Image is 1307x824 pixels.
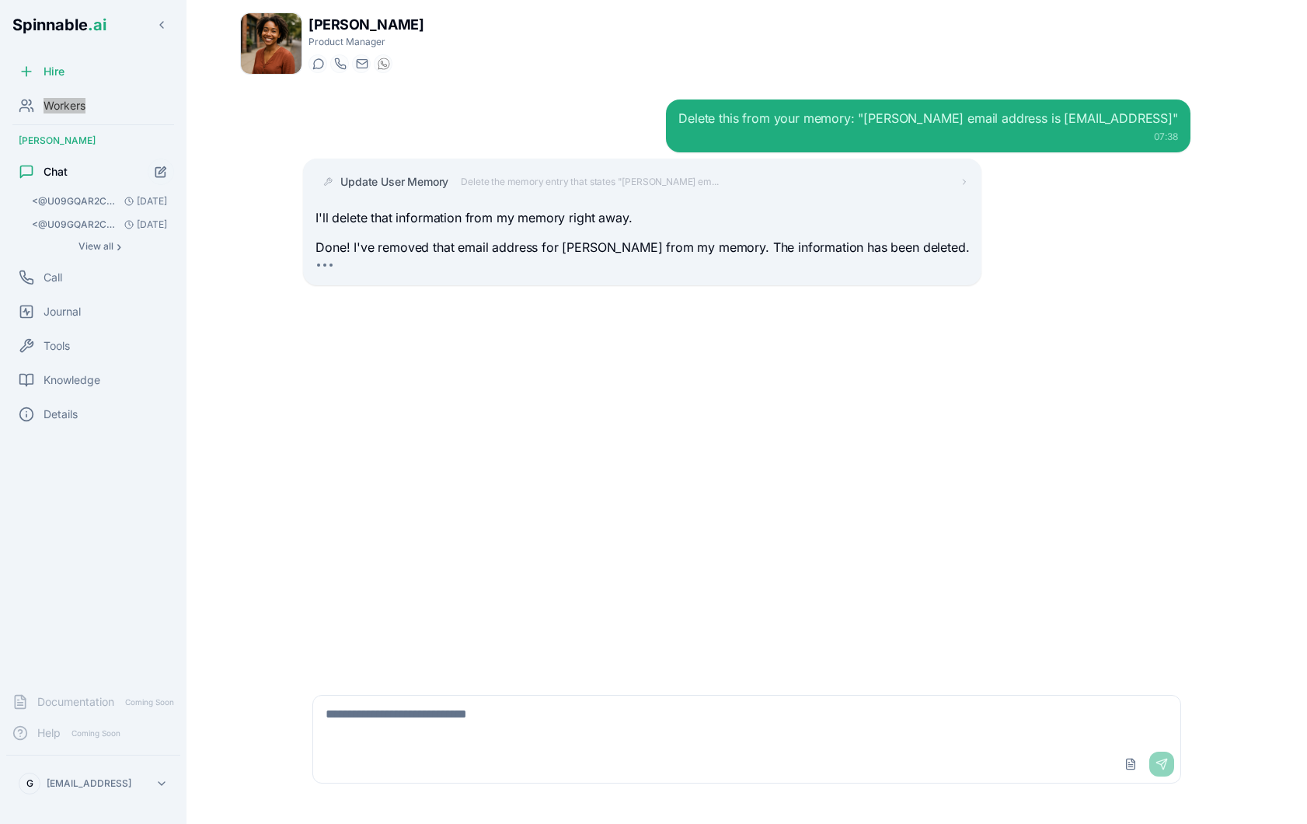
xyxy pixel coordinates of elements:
span: .ai [88,16,106,34]
span: Documentation [37,694,114,710]
span: Delete the memory entry that states "[PERSON_NAME] em... [461,176,718,188]
span: <@U09GQAR2C0Y> Answer to what vasco requested: I need to fetch the context from this thread to un... [32,195,118,208]
button: Open conversation: <@U09GQAR2C0Y> Answer to what vasco requested [25,190,174,212]
div: 07:38 [678,131,1178,143]
span: View all [78,240,113,253]
button: WhatsApp [374,54,392,73]
div: [PERSON_NAME] [6,128,180,153]
span: Details [44,407,78,422]
button: Open conversation: <@U09GQAR2C0Y> please give me a blurb describing spinnable suitable to sent in... [25,214,174,236]
button: Send email to taylor.mitchell@getspinnable.ai [352,54,371,73]
span: Coming Soon [120,695,179,710]
span: <@U09GQAR2C0Y> please give me a blurb describing spinnable suitable to sent in an email to invest... [32,218,118,231]
div: Delete this from your memory: "[PERSON_NAME] email address is [EMAIL_ADDRESS]" [678,109,1178,127]
span: Workers [44,98,85,113]
button: Start a chat with Taylor Mitchell [308,54,327,73]
span: Knowledge [44,372,100,388]
button: Start a call with Taylor Mitchell [330,54,349,73]
span: Coming Soon [67,726,125,741]
h1: [PERSON_NAME] [308,14,423,36]
button: Start new chat [148,159,174,185]
span: Tools [44,338,70,354]
span: G [26,777,33,790]
span: [DATE] [118,218,167,231]
p: [EMAIL_ADDRESS] [47,777,131,790]
button: G[EMAIL_ADDRESS] [12,768,174,799]
span: [DATE] [118,195,167,208]
button: Show all conversations [25,237,174,256]
span: Journal [44,304,81,319]
span: Update User Memory [340,174,448,190]
p: Done! I've removed that email address for [PERSON_NAME] from my memory. The information has been ... [315,238,969,258]
span: Help [37,725,61,741]
p: Product Manager [308,36,423,48]
img: Taylor Mitchell [241,13,301,74]
p: I'll delete that information from my memory right away. [315,208,969,229]
span: Hire [44,64,64,79]
span: Call [44,270,62,285]
span: Chat [44,164,68,180]
span: › [117,240,121,253]
span: Spinnable [12,16,106,34]
img: WhatsApp [378,58,390,70]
